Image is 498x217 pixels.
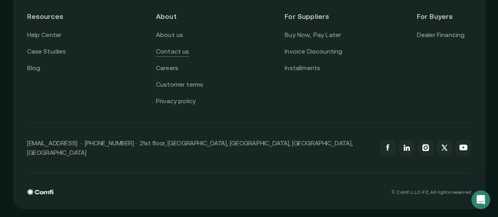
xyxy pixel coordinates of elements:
[27,63,41,73] a: Blog
[391,189,471,195] p: © Comfi L.L.C-FZ, All rights reserved
[27,30,62,40] a: Help Center
[156,30,183,40] a: About us
[417,30,465,40] a: Dealer Financing
[156,80,203,90] a: Customer terms
[27,138,372,157] p: [EMAIL_ADDRESS] · [PHONE_NUMBER] · 21st floor, [GEOGRAPHIC_DATA], [GEOGRAPHIC_DATA], [GEOGRAPHIC_...
[27,46,66,57] a: Case Studies
[285,63,320,73] a: Installments
[285,3,342,30] header: For Suppliers
[27,189,54,195] img: comfi logo
[285,30,341,40] a: Buy Now, Pay Later
[156,46,189,57] a: Contact us
[156,96,196,106] a: Privacy policy
[156,63,178,73] a: Careers
[417,3,471,30] header: For Buyers
[156,3,210,30] header: About
[27,3,81,30] header: Resources
[471,190,490,209] iframe: Intercom live chat
[285,46,342,57] a: Invoice Discounting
